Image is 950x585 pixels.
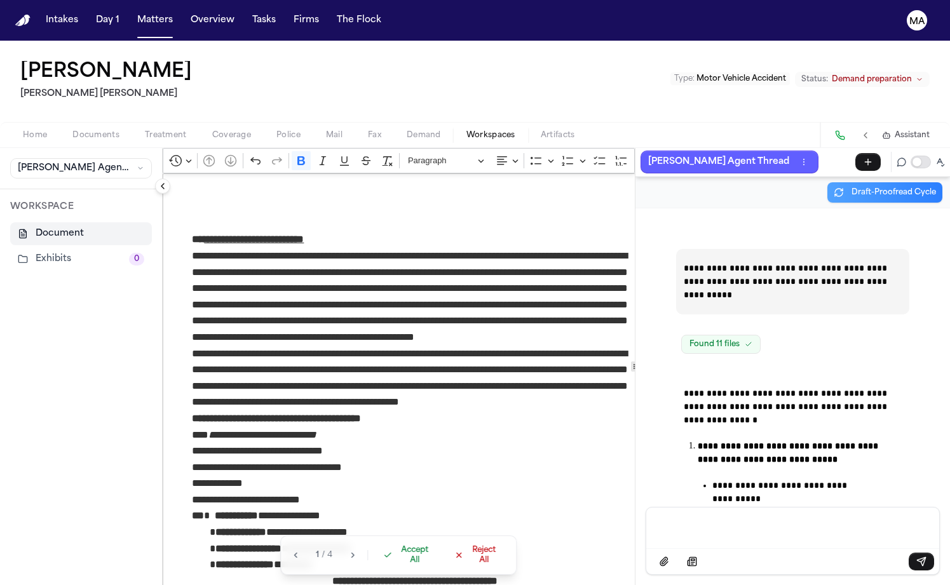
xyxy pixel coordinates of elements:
[145,130,187,140] span: Treatment
[20,86,197,102] h2: [PERSON_NAME] [PERSON_NAME]
[132,9,178,32] button: Matters
[376,541,442,569] button: Accept All
[289,548,303,562] button: Previous change
[10,158,152,178] button: [PERSON_NAME] Agent Demand
[18,162,132,175] span: [PERSON_NAME] Agent Demand
[648,154,789,170] p: [PERSON_NAME] Agent Thread
[541,130,575,140] span: Artifacts
[827,182,942,203] button: Draft-Proofread Cycle
[674,75,695,83] span: Type :
[15,15,31,27] a: Home
[696,75,786,83] span: Motor Vehicle Accident
[909,553,934,570] button: Send message
[20,61,192,84] button: Edit matter name
[326,130,343,140] span: Mail
[467,545,501,565] span: Reject All
[797,155,811,169] button: Thread actions
[447,541,508,569] button: Reject All
[15,15,31,27] img: Finch Logo
[212,130,251,140] span: Coverage
[72,130,119,140] span: Documents
[646,508,939,548] div: Message input
[91,9,125,32] button: Day 1
[679,553,705,570] button: Select demand example
[10,199,152,215] p: WORKSPACE
[641,151,818,173] button: [PERSON_NAME] Agent ThreadThread actions
[651,553,677,570] button: Attach files
[316,550,320,560] span: 1
[895,130,930,140] span: Assistant
[852,187,936,198] span: Draft-Proofread Cycle
[322,550,325,560] span: /
[41,9,83,32] button: Intakes
[368,130,381,140] span: Fax
[328,550,333,560] span: 4
[466,130,515,140] span: Workspaces
[402,151,490,171] button: Paragraph, Heading
[332,9,386,32] button: The Flock
[155,178,170,194] button: Collapse sidebar
[911,156,931,168] button: Toggle proofreading mode
[407,130,441,140] span: Demand
[247,9,281,32] button: Tasks
[801,74,828,84] span: Status:
[186,9,240,32] button: Overview
[10,222,152,245] button: Document
[276,130,301,140] span: Police
[831,126,849,144] button: Make a Call
[397,545,434,565] span: Accept All
[288,9,324,32] button: Firms
[23,130,47,140] span: Home
[10,248,152,271] button: Exhibits0
[909,17,925,26] text: MA
[670,72,790,85] button: Edit Type: Motor Vehicle Accident
[346,548,360,562] button: Next change
[689,339,740,349] span: Found 11 files
[408,153,474,168] span: Paragraph
[20,61,192,84] h1: [PERSON_NAME]
[795,72,930,87] button: Change status from Demand preparation
[882,130,930,140] button: Assistant
[832,74,912,84] span: Demand preparation
[129,253,144,266] span: 0
[163,148,635,173] div: Editor toolbar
